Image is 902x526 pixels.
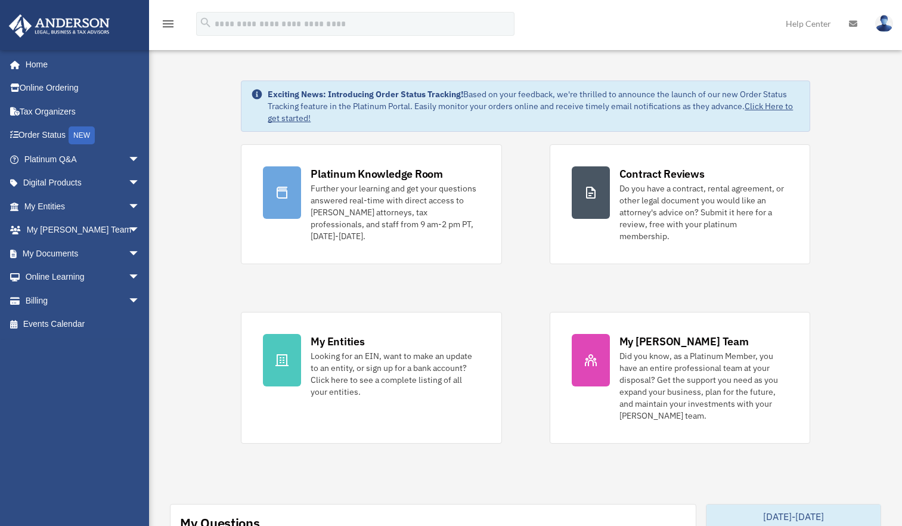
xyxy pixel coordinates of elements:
span: arrow_drop_down [128,265,152,290]
div: Looking for an EIN, want to make an update to an entity, or sign up for a bank account? Click her... [311,350,479,398]
div: Did you know, as a Platinum Member, you have an entire professional team at your disposal? Get th... [619,350,788,422]
a: Platinum Q&Aarrow_drop_down [8,147,158,171]
a: My [PERSON_NAME] Teamarrow_drop_down [8,218,158,242]
div: My [PERSON_NAME] Team [619,334,749,349]
a: Billingarrow_drop_down [8,289,158,312]
img: User Pic [875,15,893,32]
i: search [199,16,212,29]
div: My Entities [311,334,364,349]
span: arrow_drop_down [128,289,152,313]
i: menu [161,17,175,31]
a: Online Learningarrow_drop_down [8,265,158,289]
a: Events Calendar [8,312,158,336]
span: arrow_drop_down [128,242,152,266]
img: Anderson Advisors Platinum Portal [5,14,113,38]
a: My [PERSON_NAME] Team Did you know, as a Platinum Member, you have an entire professional team at... [550,312,810,444]
div: Do you have a contract, rental agreement, or other legal document you would like an attorney's ad... [619,182,788,242]
a: Platinum Knowledge Room Further your learning and get your questions answered real-time with dire... [241,144,501,264]
a: Home [8,52,152,76]
a: My Entitiesarrow_drop_down [8,194,158,218]
span: arrow_drop_down [128,218,152,243]
div: Based on your feedback, we're thrilled to announce the launch of our new Order Status Tracking fe... [268,88,799,124]
div: Further your learning and get your questions answered real-time with direct access to [PERSON_NAM... [311,182,479,242]
div: Contract Reviews [619,166,705,181]
a: Click Here to get started! [268,101,793,123]
a: My Entities Looking for an EIN, want to make an update to an entity, or sign up for a bank accoun... [241,312,501,444]
a: menu [161,21,175,31]
a: Online Ordering [8,76,158,100]
a: Digital Productsarrow_drop_down [8,171,158,195]
a: My Documentsarrow_drop_down [8,242,158,265]
a: Tax Organizers [8,100,158,123]
strong: Exciting News: Introducing Order Status Tracking! [268,89,463,100]
div: Platinum Knowledge Room [311,166,443,181]
a: Contract Reviews Do you have a contract, rental agreement, or other legal document you would like... [550,144,810,264]
div: NEW [69,126,95,144]
span: arrow_drop_down [128,171,152,196]
span: arrow_drop_down [128,194,152,219]
span: arrow_drop_down [128,147,152,172]
a: Order StatusNEW [8,123,158,148]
